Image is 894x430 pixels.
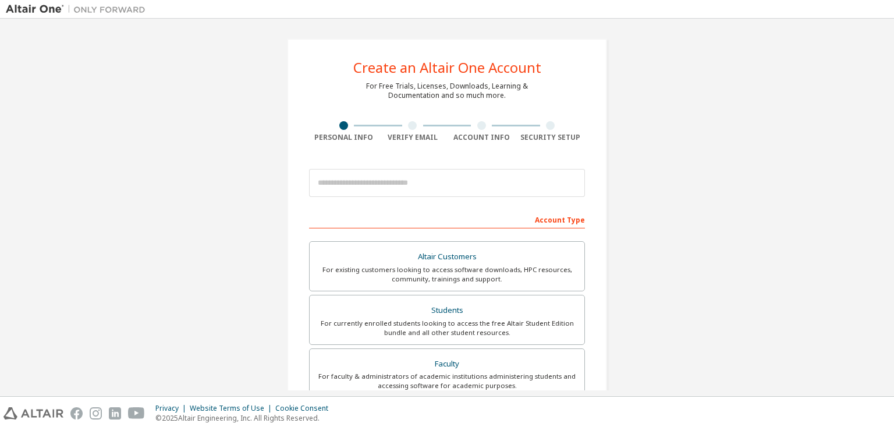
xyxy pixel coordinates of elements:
[128,407,145,420] img: youtube.svg
[353,61,541,75] div: Create an Altair One Account
[6,3,151,15] img: Altair One
[317,372,577,390] div: For faculty & administrators of academic institutions administering students and accessing softwa...
[309,210,585,228] div: Account Type
[447,133,516,142] div: Account Info
[90,407,102,420] img: instagram.svg
[109,407,121,420] img: linkedin.svg
[378,133,448,142] div: Verify Email
[317,356,577,372] div: Faculty
[275,404,335,413] div: Cookie Consent
[309,133,378,142] div: Personal Info
[155,413,335,423] p: © 2025 Altair Engineering, Inc. All Rights Reserved.
[190,404,275,413] div: Website Terms of Use
[317,319,577,337] div: For currently enrolled students looking to access the free Altair Student Edition bundle and all ...
[516,133,586,142] div: Security Setup
[70,407,83,420] img: facebook.svg
[317,265,577,284] div: For existing customers looking to access software downloads, HPC resources, community, trainings ...
[155,404,190,413] div: Privacy
[3,407,63,420] img: altair_logo.svg
[317,302,577,319] div: Students
[366,82,528,100] div: For Free Trials, Licenses, Downloads, Learning & Documentation and so much more.
[317,249,577,265] div: Altair Customers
